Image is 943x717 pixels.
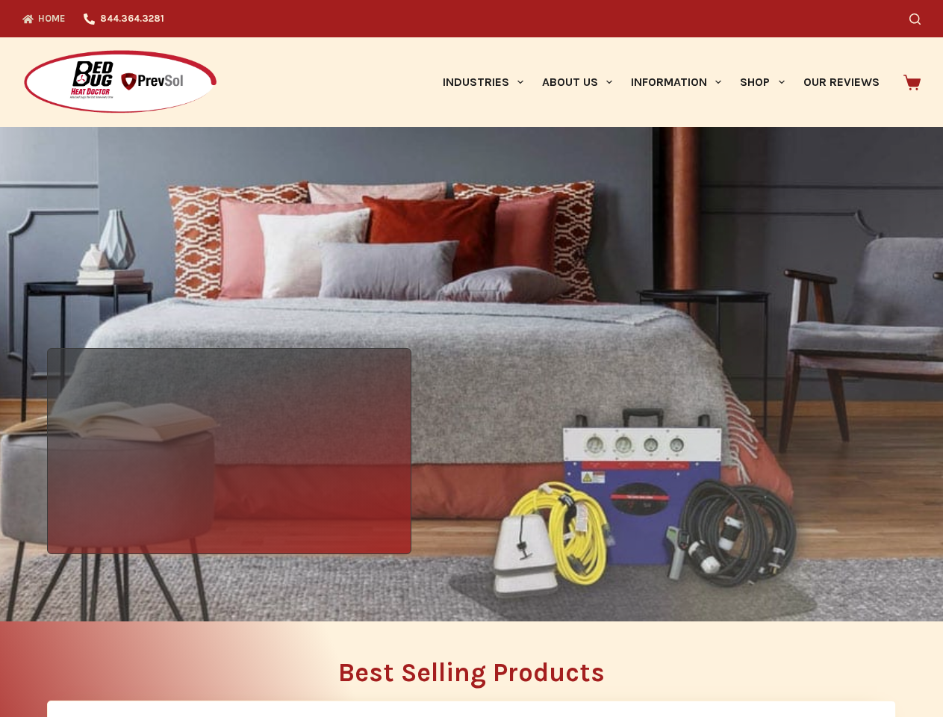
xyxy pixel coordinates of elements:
[22,49,218,116] img: Prevsol/Bed Bug Heat Doctor
[909,13,921,25] button: Search
[794,37,888,127] a: Our Reviews
[433,37,532,127] a: Industries
[47,659,896,686] h2: Best Selling Products
[622,37,731,127] a: Information
[433,37,888,127] nav: Primary
[731,37,794,127] a: Shop
[532,37,621,127] a: About Us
